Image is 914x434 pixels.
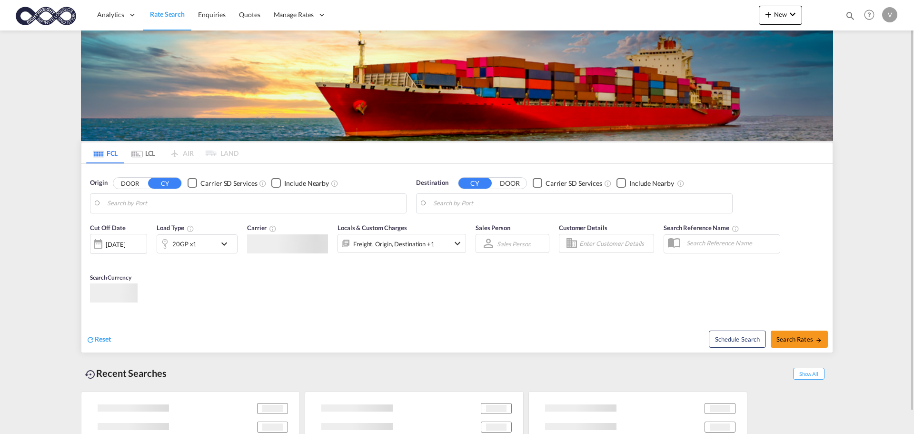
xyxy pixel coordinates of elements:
span: Sales Person [476,224,510,232]
div: [DATE] [106,240,125,249]
span: Locals & Custom Charges [338,224,407,232]
md-icon: icon-refresh [86,335,95,344]
md-icon: icon-chevron-down [452,238,463,249]
span: Enquiries [198,10,226,19]
md-icon: Unchecked: Ignores neighbouring ports when fetching rates.Checked : Includes neighbouring ports w... [677,180,685,187]
md-icon: The selected Trucker/Carrierwill be displayed in the rate results If the rates are from another f... [269,225,277,232]
span: Analytics [97,10,124,20]
span: Search Currency [90,274,131,281]
span: Origin [90,178,107,188]
button: DOOR [493,178,527,189]
md-icon: icon-chevron-down [787,9,798,20]
md-select: Sales Person [496,237,532,251]
md-icon: icon-magnify [845,10,855,21]
md-icon: icon-chevron-down [219,238,235,250]
span: Rate Search [150,10,185,18]
input: Enter Customer Details [579,236,651,251]
button: DOOR [113,178,147,189]
span: Search Rates [776,335,822,343]
span: Carrier [247,224,277,232]
div: Carrier SD Services [546,179,602,188]
div: Carrier SD Services [200,179,257,188]
div: Freight Origin Destination Factory Stuffing [353,237,435,251]
input: Search Reference Name [682,236,780,250]
span: Quotes [239,10,260,19]
md-icon: Unchecked: Search for CY (Container Yard) services for all selected carriers.Checked : Search for... [604,180,612,187]
input: Search by Port [433,196,727,211]
md-checkbox: Checkbox No Ink [188,178,257,188]
button: CY [458,178,492,189]
md-tab-item: FCL [86,142,124,163]
md-checkbox: Checkbox No Ink [616,178,674,188]
div: Recent Searches [81,363,170,384]
md-datepicker: Select [90,253,97,266]
div: Help [861,7,882,24]
span: Manage Rates [274,10,314,20]
md-icon: icon-backup-restore [85,369,96,380]
span: Reset [95,335,111,343]
div: V [882,7,897,22]
div: Include Nearby [629,179,674,188]
button: CY [148,178,181,189]
md-icon: Unchecked: Ignores neighbouring ports when fetching rates.Checked : Includes neighbouring ports w... [331,180,338,187]
span: Customer Details [559,224,607,232]
md-icon: icon-arrow-right [815,337,822,343]
md-icon: Your search will be saved by the below given name [732,225,739,232]
md-icon: Unchecked: Search for CY (Container Yard) services for all selected carriers.Checked : Search for... [259,180,267,187]
div: 20GP x1 [172,237,197,251]
img: c818b980817911efbdc1a76df449e905.png [14,4,79,26]
md-icon: icon-plus 400-fg [763,9,774,20]
div: Freight Origin Destination Factory Stuffingicon-chevron-down [338,234,466,253]
img: LCL+%26+FCL+BACKGROUND.png [81,30,833,141]
div: icon-refreshReset [86,334,111,345]
span: Help [861,7,877,23]
span: Destination [416,178,448,188]
button: Note: By default Schedule search will only considerorigin ports, destination ports and cut off da... [709,331,766,348]
md-icon: icon-information-outline [187,225,194,232]
span: Cut Off Date [90,224,126,232]
div: Origin DOOR CY Checkbox No InkUnchecked: Search for CY (Container Yard) services for all selected... [81,164,833,353]
span: New [763,10,798,18]
md-checkbox: Checkbox No Ink [533,178,602,188]
div: Include Nearby [284,179,329,188]
div: icon-magnify [845,10,855,25]
div: [DATE] [90,234,147,254]
span: Show All [793,368,825,380]
span: Load Type [157,224,194,232]
div: 20GP x1icon-chevron-down [157,234,238,253]
input: Search by Port [107,196,401,211]
button: Search Ratesicon-arrow-right [771,331,828,348]
md-tab-item: LCL [124,142,162,163]
button: icon-plus 400-fgNewicon-chevron-down [759,6,802,25]
md-checkbox: Checkbox No Ink [271,178,329,188]
span: Search Reference Name [664,224,739,232]
md-pagination-wrapper: Use the left and right arrow keys to navigate between tabs [86,142,238,163]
